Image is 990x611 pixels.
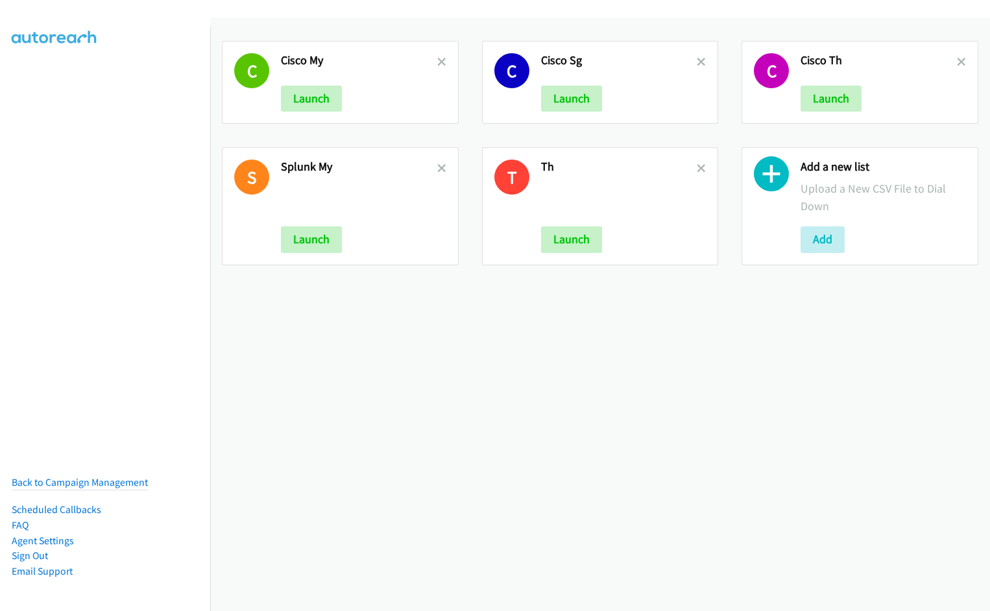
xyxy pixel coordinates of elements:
a: Agent Settings [12,534,74,547]
a: Sign Out [12,549,48,562]
button: Launch [281,226,342,252]
h1: C [234,53,269,88]
button: Launch [281,86,342,112]
button: Launch [541,86,602,112]
a: Back to Campaign Management [12,476,148,488]
h2: Th [541,160,697,174]
button: Launch [541,226,602,252]
h2: Cisco Th [801,53,957,68]
h2: Cisco My [281,53,437,68]
a: Scheduled Callbacks [12,503,101,516]
a: Email Support [12,565,73,577]
h1: T [494,160,529,195]
h1: C [494,53,529,88]
button: Add [801,226,845,252]
a: FAQ [12,519,29,531]
p: Upload a New CSV File to Dial Down [801,180,966,215]
h2: Cisco Sg [541,53,697,68]
button: Launch [801,86,862,112]
h2: Add a new list [801,160,966,174]
h2: Splunk My [281,160,437,174]
h1: C [754,53,789,88]
h1: S [234,160,269,195]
